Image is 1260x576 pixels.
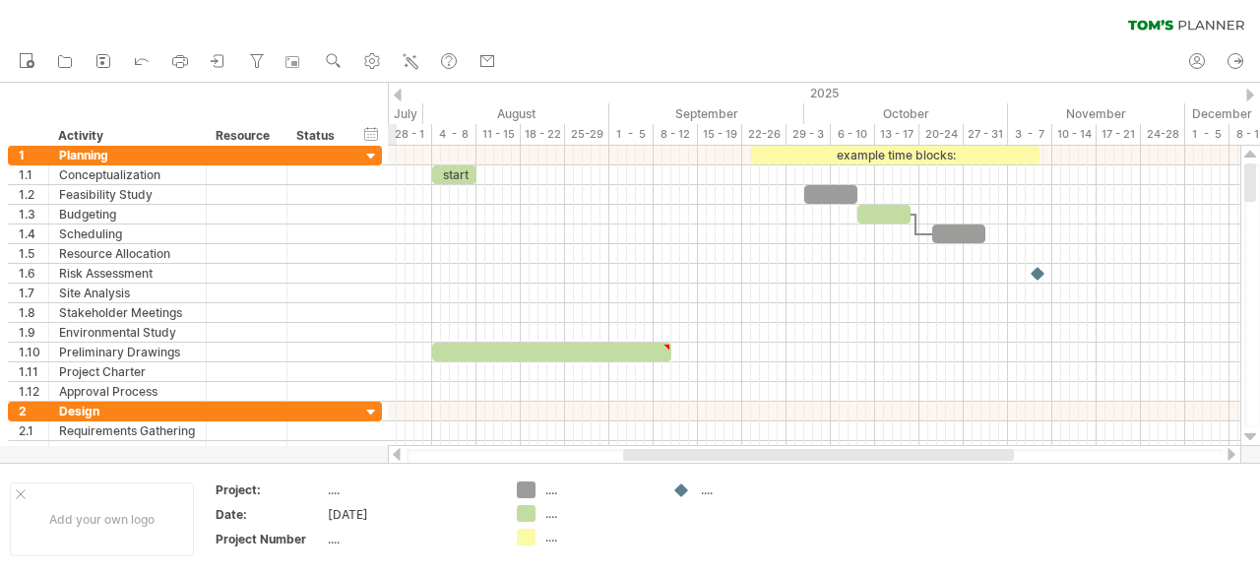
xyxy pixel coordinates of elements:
div: Planning [59,146,196,164]
div: .... [545,505,653,522]
div: 1 - 5 [1185,124,1229,145]
div: 1 - 5 [609,124,654,145]
div: Activity [58,126,195,146]
div: 27 - 31 [964,124,1008,145]
div: 1.5 [19,244,48,263]
div: Project: [216,481,324,498]
div: 8 - 12 [654,124,698,145]
div: .... [328,531,493,547]
div: Environmental Study [59,323,196,342]
div: 24-28 [1141,124,1185,145]
div: [DATE] [328,506,493,523]
div: 1.11 [19,362,48,381]
div: Status [296,126,340,146]
div: 29 - 3 [787,124,831,145]
div: Scheduling [59,224,196,243]
div: 1.8 [19,303,48,322]
div: Project Charter [59,362,196,381]
div: 10 - 14 [1052,124,1097,145]
div: November 2025 [1008,103,1185,124]
div: 6 - 10 [831,124,875,145]
div: 2.1 [19,421,48,440]
div: 28 - 1 [388,124,432,145]
div: .... [701,481,808,498]
div: October 2025 [804,103,1008,124]
div: 25-29 [565,124,609,145]
div: Resource Allocation [59,244,196,263]
div: September 2025 [609,103,804,124]
div: 18 - 22 [521,124,565,145]
div: 1.12 [19,382,48,401]
div: .... [545,529,653,545]
div: Feasibility Study [59,185,196,204]
div: Site Analysis [59,284,196,302]
div: 1.6 [19,264,48,283]
div: 1.7 [19,284,48,302]
div: 15 - 19 [698,124,742,145]
div: 1.9 [19,323,48,342]
div: 3 - 7 [1008,124,1052,145]
div: Requirements Gathering [59,421,196,440]
div: 1.3 [19,205,48,224]
div: Stakeholder Meetings [59,303,196,322]
div: 4 - 8 [432,124,476,145]
div: 1 [19,146,48,164]
div: example time blocks: [751,146,1039,164]
div: .... [545,481,653,498]
div: Preliminary Drawings [59,343,196,361]
div: Date: [216,506,324,523]
div: Add your own logo [10,482,194,556]
div: Approval Process [59,382,196,401]
div: 1.10 [19,343,48,361]
div: 2 [19,402,48,420]
div: Budgeting [59,205,196,224]
div: Design [59,402,196,420]
div: 1.1 [19,165,48,184]
div: 17 - 21 [1097,124,1141,145]
div: Project Number [216,531,324,547]
div: .... [328,481,493,498]
div: Conceptualization [59,165,196,184]
div: 2.2 [19,441,48,460]
div: 1.2 [19,185,48,204]
div: Schematic Design [59,441,196,460]
div: August 2025 [423,103,609,124]
div: 22-26 [742,124,787,145]
div: 1.4 [19,224,48,243]
div: start [432,165,476,184]
div: 11 - 15 [476,124,521,145]
div: 13 - 17 [875,124,919,145]
div: 20-24 [919,124,964,145]
div: Resource [216,126,276,146]
div: Risk Assessment [59,264,196,283]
